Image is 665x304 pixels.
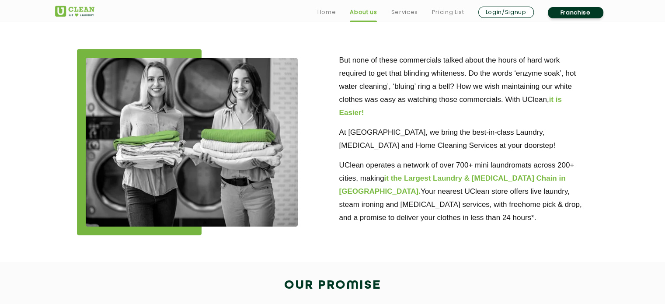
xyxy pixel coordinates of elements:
[432,7,464,17] a: Pricing List
[86,58,298,227] img: about_img_11zon.webp
[55,275,610,296] h2: Our Promise
[478,7,534,18] a: Login/Signup
[317,7,336,17] a: Home
[339,126,588,152] p: At [GEOGRAPHIC_DATA], we bring the best-in-class Laundry, [MEDICAL_DATA] and Home Cleaning Servic...
[350,7,377,17] a: About us
[391,7,418,17] a: Services
[339,159,588,224] p: UClean operates a network of over 700+ mini laundromats across 200+ cities, making Your nearest U...
[339,174,566,196] b: it the Largest Laundry & [MEDICAL_DATA] Chain in [GEOGRAPHIC_DATA].
[548,7,603,18] a: Franchise
[55,6,94,17] img: UClean Laundry and Dry Cleaning
[339,54,588,119] p: But none of these commercials talked about the hours of hard work required to get that blinding w...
